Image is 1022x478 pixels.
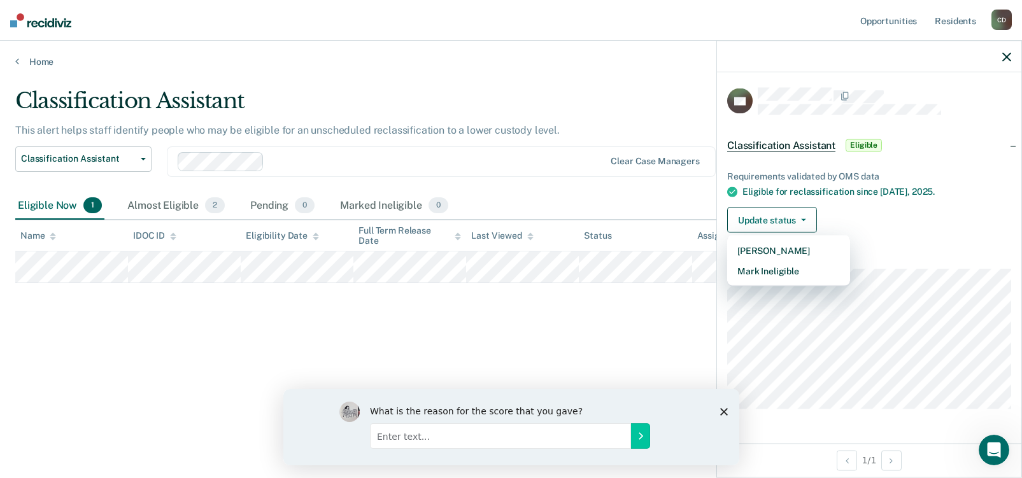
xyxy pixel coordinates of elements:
button: Update status [727,207,817,233]
div: Full Term Release Date [358,225,461,247]
span: 2 [205,197,225,214]
span: Classification Assistant [727,139,835,151]
span: Classification Assistant [21,153,136,164]
div: Requirements validated by OMS data [727,171,1011,181]
a: Home [15,56,1007,67]
span: 1 [83,197,102,214]
button: Previous Opportunity [837,450,857,470]
div: Almost Eligible [125,192,227,220]
div: Assigned to [697,230,757,241]
div: IDOC ID [133,230,176,241]
button: Next Opportunity [881,450,902,470]
p: This alert helps staff identify people who may be eligible for an unscheduled reclassification to... [15,124,560,136]
span: 2025. [912,186,935,197]
div: Clear case managers [611,156,699,167]
button: Mark Ineligible [727,261,850,281]
img: Recidiviz [10,13,71,27]
span: 0 [429,197,448,214]
span: 0 [295,197,315,214]
div: Last Viewed [471,230,533,241]
div: C D [991,10,1012,30]
div: Classification Assistant [15,88,782,124]
dt: Incarceration [727,253,1011,264]
div: Marked Ineligible [337,192,451,220]
span: Eligible [846,139,882,151]
div: 1 / 1 [717,443,1021,477]
iframe: Intercom live chat [979,435,1009,465]
div: Name [20,230,56,241]
button: [PERSON_NAME] [727,241,850,261]
iframe: Survey by Kim from Recidiviz [283,389,739,465]
div: Status [584,230,611,241]
div: Pending [248,192,317,220]
div: Eligible Now [15,192,104,220]
div: Eligible for reclassification since [DATE], [742,186,1011,197]
div: Eligibility Date [246,230,319,241]
div: Classification AssistantEligible [717,125,1021,165]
